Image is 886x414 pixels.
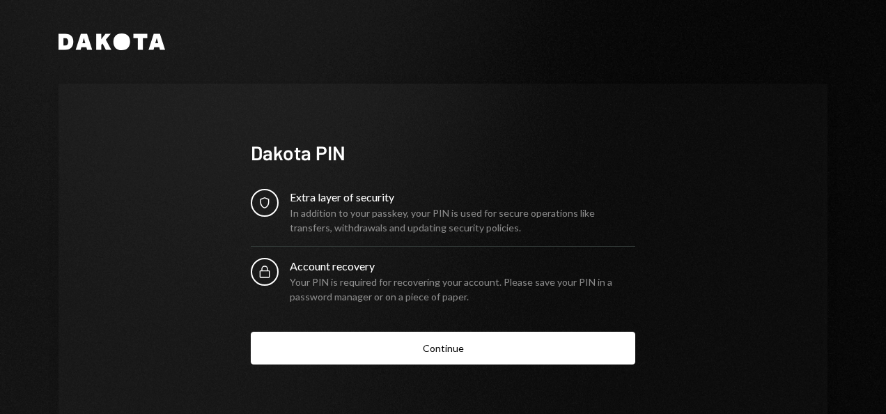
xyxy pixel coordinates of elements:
div: Your PIN is required for recovering your account. Please save your PIN in a password manager or o... [290,275,635,304]
div: In addition to your passkey, your PIN is used for secure operations like transfers, withdrawals a... [290,206,635,235]
div: Extra layer of security [290,189,635,206]
div: Dakota PIN [251,139,635,167]
button: Continue [251,332,635,365]
div: Account recovery [290,258,635,275]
